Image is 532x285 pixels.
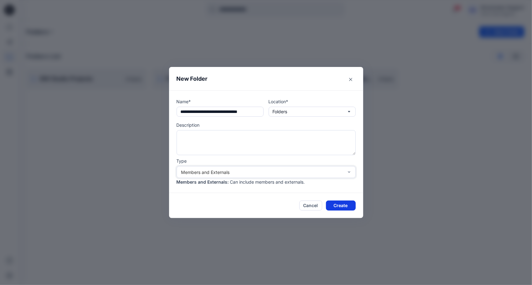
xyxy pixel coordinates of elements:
p: Location* [269,98,356,105]
p: Folders [273,108,287,115]
button: Folders [269,107,356,117]
p: Members and Externals : [177,179,229,185]
header: New Folder [169,67,363,90]
p: Can include members and externals. [230,179,305,185]
p: Description [177,122,356,128]
div: Members and Externals [181,169,343,176]
p: Type [177,158,356,164]
p: Name* [177,98,264,105]
button: Cancel [299,201,322,211]
button: Create [326,201,356,211]
button: Close [346,74,356,84]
